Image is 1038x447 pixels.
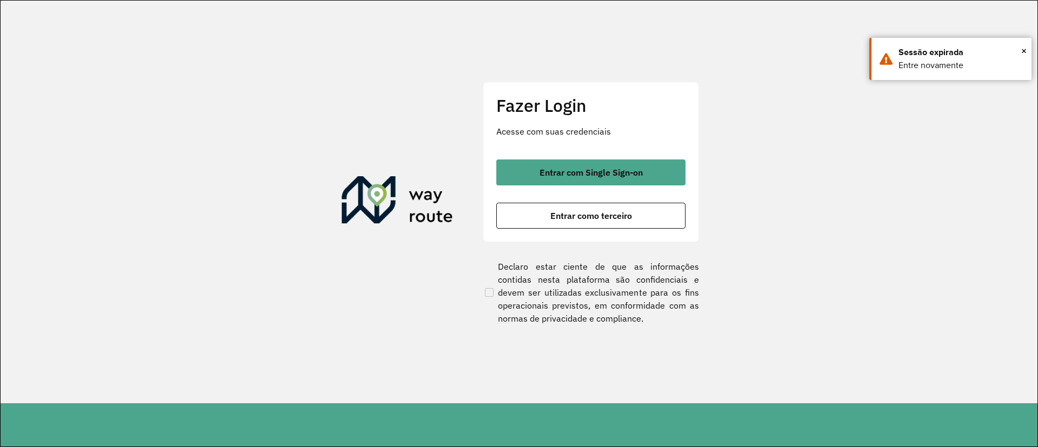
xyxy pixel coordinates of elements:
button: button [496,203,686,229]
div: Sessão expirada [899,46,1023,59]
span: × [1021,43,1027,59]
span: Entrar com Single Sign-on [540,168,643,177]
button: button [496,159,686,185]
label: Declaro estar ciente de que as informações contidas nesta plataforma são confidenciais e devem se... [483,260,699,325]
img: Roteirizador AmbevTech [342,176,453,228]
p: Acesse com suas credenciais [496,125,686,138]
button: Close [1021,43,1027,59]
div: Entre novamente [899,59,1023,72]
span: Entrar como terceiro [550,211,632,220]
h2: Fazer Login [496,95,686,116]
